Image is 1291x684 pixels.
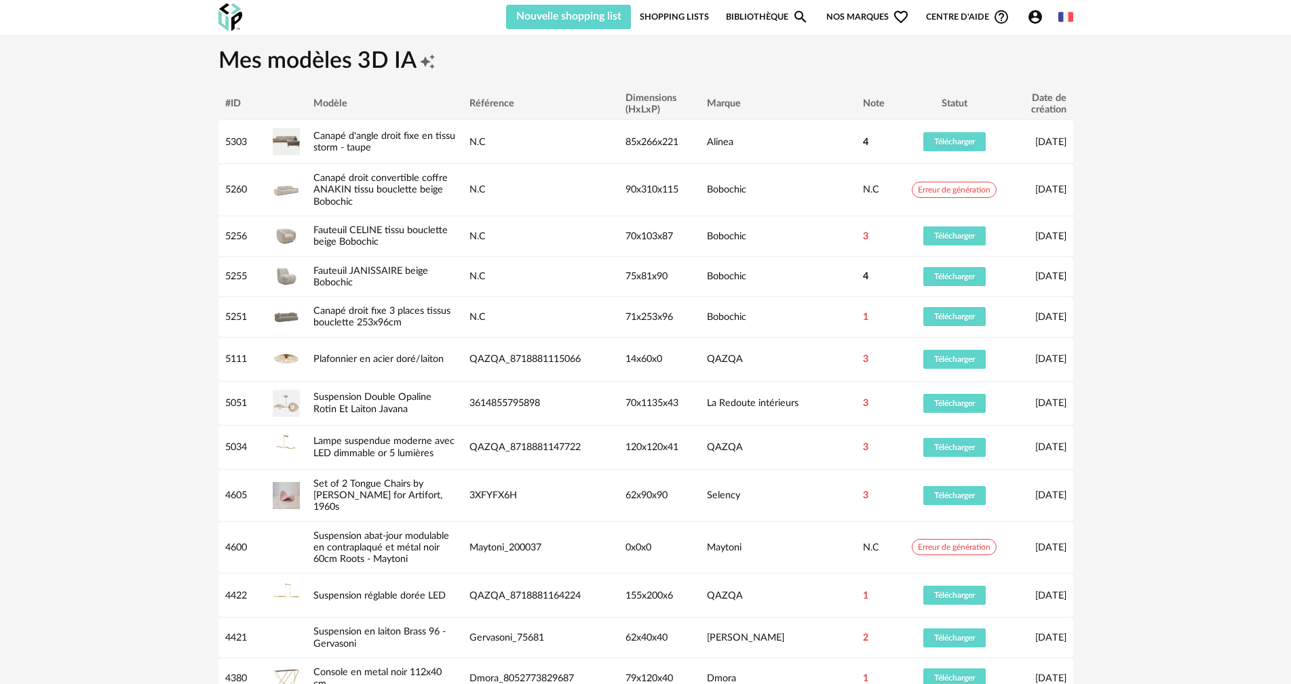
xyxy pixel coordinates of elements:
[218,311,266,323] div: 5251
[218,397,266,409] div: 5051
[218,47,1073,77] h1: Mes modèles 3D IA
[923,350,986,369] button: Télécharger
[218,184,266,195] div: 5260
[926,9,1009,25] span: Centre d'aideHelp Circle Outline icon
[863,590,868,601] span: 1
[313,354,444,364] a: Plafonnier en acier doré/laiton
[923,267,986,286] button: Télécharger
[313,225,448,247] a: Fauteuil CELINE tissu bouclette beige Bobochic
[619,441,700,453] div: 120x120x41
[516,11,621,22] span: Nouvelle shopping list
[923,394,986,413] button: Télécharger
[934,443,975,451] span: Télécharger
[313,266,428,287] a: Fauteuil JANISSAIRE beige Bobochic
[469,184,486,195] span: N.C
[904,98,1005,109] div: Statut
[1005,397,1073,409] div: [DATE]
[313,436,455,458] a: Lampe suspendue moderne avec LED dimmable or 5 lumières
[273,434,300,461] img: Lampe suspendue moderne avec LED dimmable or 5 lumières
[619,184,700,195] div: 90x310x115
[313,131,455,153] a: Canapé d'angle droit fixe en tissu storm - taupe
[826,5,909,29] span: Nos marques
[1005,441,1073,453] div: [DATE]
[619,92,700,116] div: Dimensions (HxLxP)
[313,531,449,565] a: Suspension abat-jour modulable en contraplaqué et métal noir 60cm Roots - Maytoni
[1005,92,1073,116] div: Date de création
[313,590,446,601] a: Suspension réglable dorée LED
[700,270,856,282] div: Bobochic
[273,482,300,509] img: Set of 2 Tongue Chairs by Pierre Paulin for Artifort, 1960s
[934,591,975,599] span: Télécharger
[313,479,442,512] a: Set of 2 Tongue Chairs by [PERSON_NAME] for Artifort, 1960s
[273,306,300,327] img: Canapé droit fixe 3 places tissus bouclette 253x96cm
[463,98,619,109] div: Référence
[619,311,700,323] div: 71x253x96
[934,232,975,240] span: Télécharger
[273,180,300,200] img: Canapé droit convertible coffre ANAKIN tissu bouclette beige Bobochic
[469,137,486,147] span: N.C
[469,590,581,601] span: QAZQA_8718881164224
[218,672,266,684] div: 4380
[863,441,868,453] span: 3
[218,230,266,242] div: 5256
[1005,542,1073,553] div: [DATE]
[313,392,431,414] a: Suspension Double Opaline Rotin Et Laiton Javana
[218,98,266,109] div: #ID
[700,632,856,643] div: [PERSON_NAME]
[1005,590,1073,601] div: [DATE]
[863,489,868,501] span: 3
[1005,270,1073,282] div: [DATE]
[1005,353,1073,365] div: [DATE]
[313,626,446,648] a: Suspension en laiton Brass 96 - Gervasoni
[700,353,856,365] div: QAZQA
[469,398,540,408] span: 3614855795898
[469,312,486,322] span: N.C
[218,270,266,282] div: 5255
[923,438,986,457] button: Télécharger
[218,542,266,553] div: 4600
[469,632,544,643] span: Gervasoni_75681
[934,634,975,642] span: Télécharger
[1005,672,1073,684] div: [DATE]
[1005,632,1073,643] div: [DATE]
[863,230,868,242] span: 3
[923,132,986,151] button: Télécharger
[218,441,266,453] div: 5034
[619,542,700,553] div: 0x0x0
[218,489,266,501] div: 4605
[469,271,486,281] span: N.C
[923,307,986,326] button: Télécharger
[700,98,856,109] div: Marque
[619,672,700,684] div: 79x120x40
[700,136,856,148] div: Alinea
[700,672,856,684] div: Dmora
[1005,489,1073,501] div: [DATE]
[273,582,300,609] img: Suspension réglable dorée LED
[863,311,868,323] span: 1
[934,138,975,146] span: Télécharger
[640,5,709,29] a: Shopping Lists
[273,390,300,417] img: Suspension Double Opaline Rotin Et Laiton Javana
[726,5,809,29] a: BibliothèqueMagnify icon
[1058,9,1073,24] img: fr
[313,173,448,207] a: Canapé droit convertible coffre ANAKIN tissu bouclette beige Bobochic
[313,306,450,327] a: Canapé droit fixe 3 places tissus bouclette 253x96cm
[1005,184,1073,195] div: [DATE]
[1005,230,1073,242] div: [DATE]
[863,184,879,195] span: N.C
[700,184,856,195] div: Bobochic
[273,226,300,246] img: Fauteuil CELINE tissu bouclette beige Bobochic
[863,136,868,148] span: 4
[923,628,986,647] button: Télécharger
[307,98,463,109] div: Modèle
[469,542,541,552] span: Maytoni_200037
[1027,9,1049,25] span: Account Circle icon
[700,489,856,501] div: Selency
[934,674,975,682] span: Télécharger
[218,353,266,365] div: 5111
[218,136,266,148] div: 5303
[619,397,700,409] div: 70x1135x43
[863,270,868,282] span: 4
[700,441,856,453] div: QAZQA
[993,9,1009,25] span: Help Circle Outline icon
